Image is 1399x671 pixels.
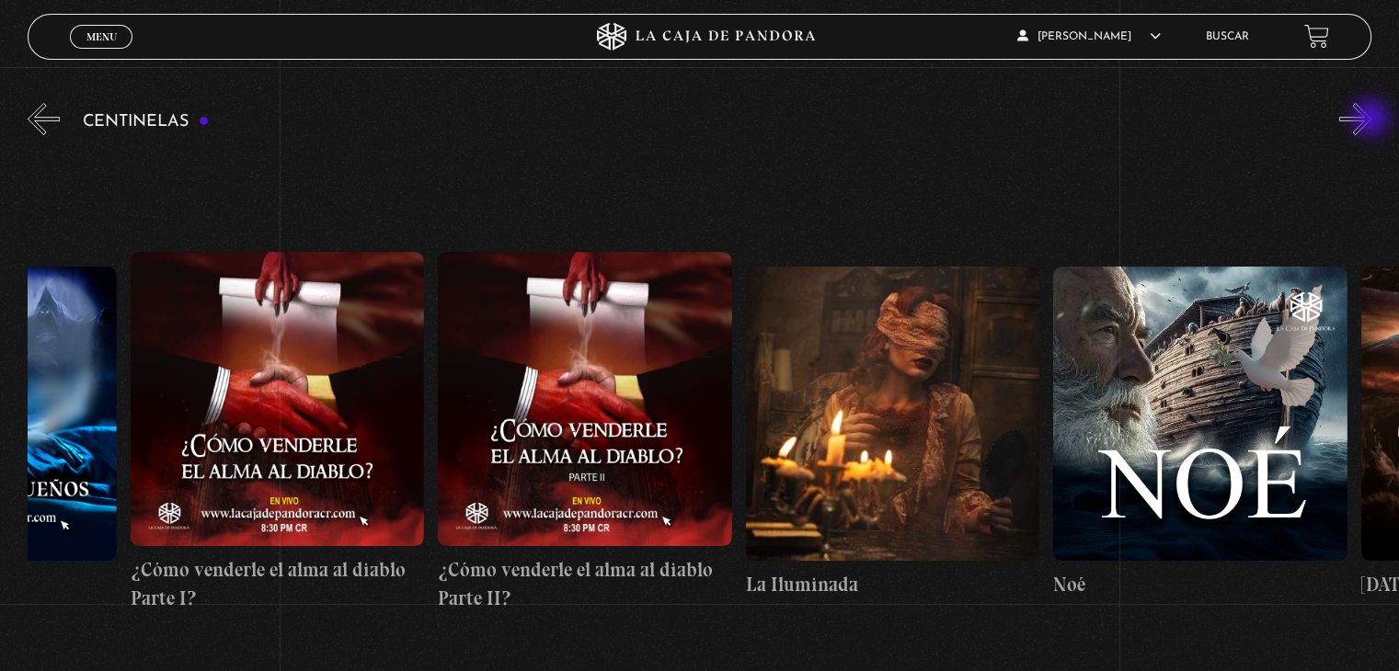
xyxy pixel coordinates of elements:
span: [PERSON_NAME] [1017,31,1161,42]
a: Buscar [1206,31,1249,42]
span: Menu [86,31,117,42]
h4: ¿Cómo venderle el alma al diablo Parte I? [131,555,424,613]
h4: ¿Cómo venderle el alma al diablo Parte II? [438,555,731,613]
span: Cerrar [80,46,123,59]
h3: Centinelas [83,113,209,131]
a: View your shopping cart [1304,24,1329,49]
button: Next [1339,103,1371,135]
h4: Noé [1053,570,1347,599]
h4: La Iluminada [746,570,1039,599]
button: Previous [28,103,60,135]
